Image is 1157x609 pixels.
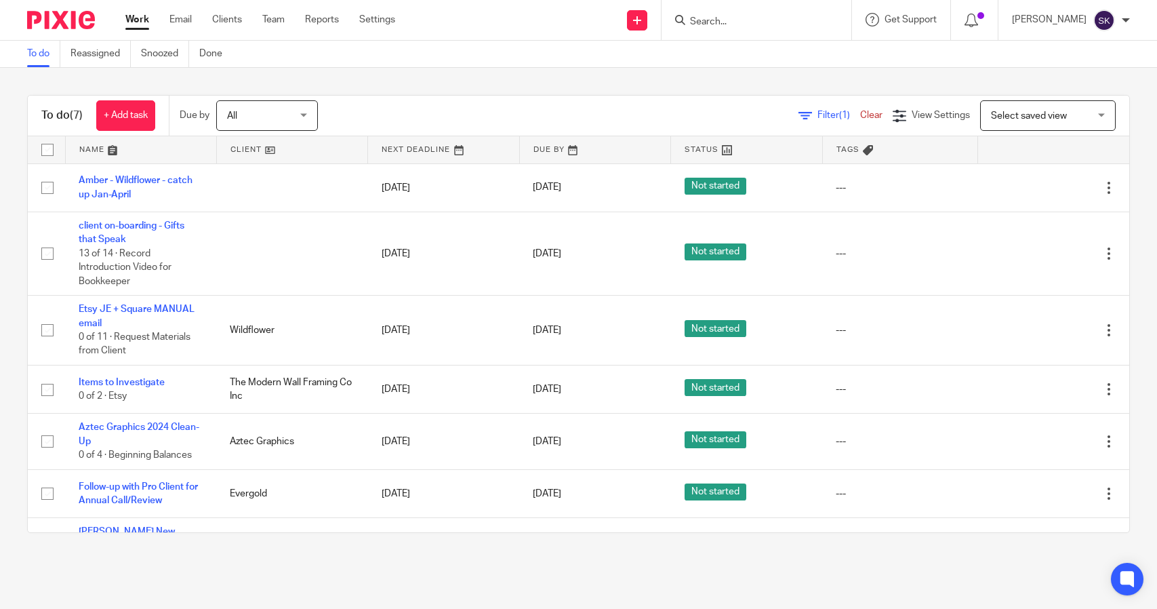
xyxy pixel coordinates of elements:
a: Team [262,13,285,26]
td: [DATE] [368,163,519,212]
div: --- [836,181,964,195]
input: Search [689,16,811,28]
td: Aztec Graphics [216,414,367,469]
div: --- [836,247,964,260]
span: 0 of 4 · Beginning Balances [79,450,192,460]
td: [DATE] [368,469,519,517]
a: + Add task [96,100,155,131]
a: [PERSON_NAME] New Employee Steps [79,527,175,550]
span: Not started [685,484,746,500]
a: Reassigned [70,41,131,67]
span: Filter [817,111,860,120]
span: [DATE] [533,249,561,258]
span: [DATE] [533,326,561,335]
span: Not started [685,431,746,448]
a: client on-boarding - Gifts that Speak [79,221,184,244]
div: --- [836,323,964,337]
a: Clients [212,13,242,26]
a: Etsy JE + Square MANUAL email [79,304,195,328]
td: [DATE] [368,366,519,414]
td: Wildflower [216,296,367,366]
td: Evergold [216,469,367,517]
td: [DATE] [368,296,519,366]
div: --- [836,435,964,448]
span: (1) [839,111,850,120]
h1: To do [41,109,83,123]
a: Items to Investigate [79,378,165,387]
span: 0 of 2 · Etsy [79,391,127,401]
img: svg%3E [1093,9,1115,31]
span: [DATE] [533,385,561,394]
td: [DATE] [368,414,519,469]
span: Not started [685,178,746,195]
td: [DATE] [368,212,519,295]
a: Done [199,41,232,67]
span: All [227,111,237,121]
span: Select saved view [991,111,1067,121]
p: [PERSON_NAME] [1012,13,1087,26]
span: [DATE] [533,437,561,446]
span: Not started [685,243,746,260]
a: Settings [359,13,395,26]
p: Due by [180,109,209,122]
img: Pixie [27,11,95,29]
span: Tags [836,146,859,153]
a: Reports [305,13,339,26]
div: --- [836,382,964,396]
span: [DATE] [533,489,561,498]
a: Email [169,13,192,26]
a: Follow-up with Pro Client for Annual Call/Review [79,482,198,505]
span: [DATE] [533,183,561,193]
a: Aztec Graphics 2024 Clean-Up [79,423,199,446]
span: 0 of 11 · Request Materials from Client [79,332,190,356]
span: View Settings [912,111,970,120]
a: Amber - Wildflower - catch up Jan-April [79,176,192,199]
span: Not started [685,379,746,396]
a: To do [27,41,60,67]
a: Work [125,13,149,26]
span: Get Support [885,15,937,24]
td: The Modern Wall Framing Co Inc [216,366,367,414]
div: --- [836,487,964,500]
a: Snoozed [141,41,189,67]
td: [DATE] [368,518,519,574]
span: Not started [685,320,746,337]
a: Clear [860,111,882,120]
span: 13 of 14 · Record Introduction Video for Bookkeeper [79,249,171,286]
span: (7) [70,110,83,121]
